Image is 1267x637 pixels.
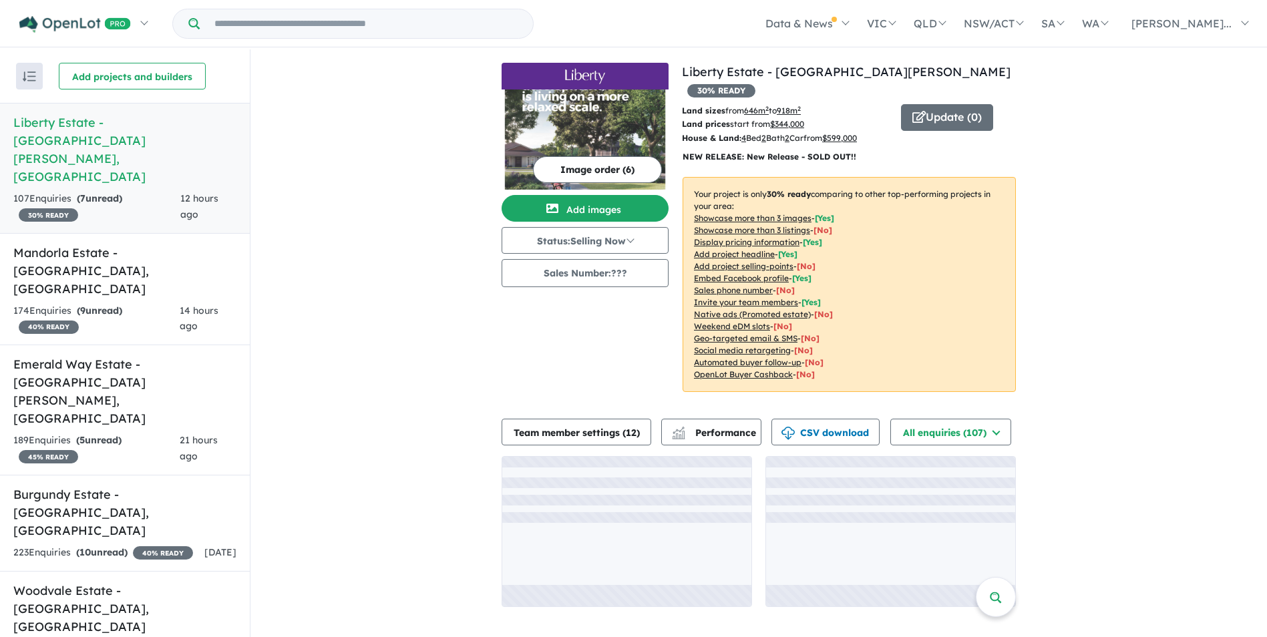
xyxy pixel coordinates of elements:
[13,303,180,335] div: 174 Enquir ies
[805,357,824,367] span: [No]
[19,208,78,222] span: 30 % READY
[694,237,799,247] u: Display pricing information
[770,119,804,129] u: $ 344,000
[694,249,775,259] u: Add project headline
[682,64,1011,79] a: Liberty Estate - [GEOGRAPHIC_DATA][PERSON_NAME]
[180,434,218,462] span: 21 hours ago
[683,177,1016,392] p: Your project is only comparing to other top-performing projects in your area: - - - - - - - - - -...
[204,546,236,558] span: [DATE]
[13,244,236,298] h5: Mandorla Estate - [GEOGRAPHIC_DATA] , [GEOGRAPHIC_DATA]
[13,582,236,636] h5: Woodvale Estate - [GEOGRAPHIC_DATA] , [GEOGRAPHIC_DATA]
[59,63,206,89] button: Add projects and builders
[13,433,180,465] div: 189 Enquir ies
[815,213,834,223] span: [ Yes ]
[890,419,1011,445] button: All enquiries (107)
[180,304,218,333] span: 14 hours ago
[80,304,85,316] span: 9
[533,156,662,183] button: Image order (6)
[683,150,1016,164] p: NEW RELEASE: New Release - SOLD OUT!!
[502,419,651,445] button: Team member settings (12)
[694,213,811,223] u: Showcase more than 3 images
[694,345,791,355] u: Social media retargeting
[674,427,756,439] span: Performance
[792,273,811,283] span: [ Yes ]
[803,237,822,247] span: [ Yes ]
[694,273,789,283] u: Embed Facebook profile
[801,297,821,307] span: [ Yes ]
[694,261,793,271] u: Add project selling-points
[76,546,128,558] strong: ( unread)
[180,192,218,220] span: 12 hours ago
[76,434,122,446] strong: ( unread)
[694,321,770,331] u: Weekend eDM slots
[626,427,637,439] span: 12
[801,333,820,343] span: [No]
[776,285,795,295] span: [ No ]
[682,104,891,118] p: from
[781,427,795,440] img: download icon
[687,84,755,97] span: 30 % READY
[778,249,797,259] span: [ Yes ]
[77,192,122,204] strong: ( unread)
[682,132,891,145] p: Bed Bath Car from
[741,133,746,143] u: 4
[13,545,193,561] div: 223 Enquir ies
[767,189,811,199] b: 30 % ready
[694,309,811,319] u: Native ads (Promoted estate)
[813,225,832,235] span: [ No ]
[744,105,769,116] u: 646 m
[80,192,85,204] span: 7
[785,133,789,143] u: 2
[133,546,193,560] span: 40 % READY
[502,259,669,287] button: Sales Number:???
[773,321,792,331] span: [No]
[77,304,122,316] strong: ( unread)
[682,105,725,116] b: Land sizes
[672,431,685,439] img: bar-chart.svg
[794,345,813,355] span: [No]
[682,118,891,131] p: start from
[694,357,801,367] u: Automated buyer follow-up
[822,133,857,143] u: $ 599,000
[797,261,816,271] span: [ No ]
[502,63,669,190] a: Liberty Estate - Two Wells LogoLiberty Estate - Two Wells
[23,71,36,81] img: sort.svg
[19,16,131,33] img: Openlot PRO Logo White
[661,419,761,445] button: Performance
[13,485,236,540] h5: Burgundy Estate - [GEOGRAPHIC_DATA] , [GEOGRAPHIC_DATA]
[769,105,801,116] span: to
[765,105,769,112] sup: 2
[771,419,880,445] button: CSV download
[694,333,797,343] u: Geo-targeted email & SMS
[13,191,180,223] div: 107 Enquir ies
[502,195,669,222] button: Add images
[1131,17,1232,30] span: [PERSON_NAME]...
[796,369,815,379] span: [No]
[502,227,669,254] button: Status:Selling Now
[202,9,530,38] input: Try estate name, suburb, builder or developer
[13,114,236,186] h5: Liberty Estate - [GEOGRAPHIC_DATA][PERSON_NAME] , [GEOGRAPHIC_DATA]
[777,105,801,116] u: 918 m
[694,225,810,235] u: Showcase more than 3 listings
[682,119,730,129] b: Land prices
[901,104,993,131] button: Update (0)
[79,546,91,558] span: 10
[814,309,833,319] span: [No]
[19,321,79,334] span: 40 % READY
[694,369,793,379] u: OpenLot Buyer Cashback
[682,133,741,143] b: House & Land:
[79,434,85,446] span: 5
[507,68,663,84] img: Liberty Estate - Two Wells Logo
[694,297,798,307] u: Invite your team members
[797,105,801,112] sup: 2
[13,355,236,427] h5: Emerald Way Estate - [GEOGRAPHIC_DATA][PERSON_NAME] , [GEOGRAPHIC_DATA]
[19,450,78,463] span: 45 % READY
[761,133,766,143] u: 2
[673,427,685,434] img: line-chart.svg
[694,285,773,295] u: Sales phone number
[502,89,669,190] img: Liberty Estate - Two Wells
